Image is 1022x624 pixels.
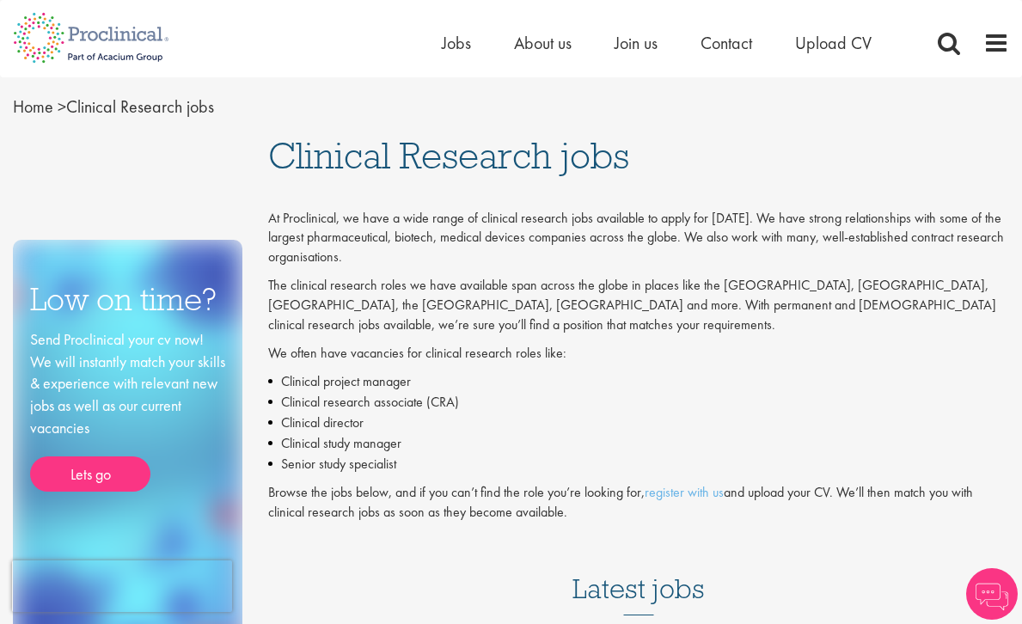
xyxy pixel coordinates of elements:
h3: Latest jobs [572,531,705,615]
li: Senior study specialist [268,454,1009,474]
p: At Proclinical, we have a wide range of clinical research jobs available to apply for [DATE]. We ... [268,209,1009,268]
span: Clinical Research jobs [268,132,629,179]
li: Clinical project manager [268,371,1009,392]
a: Lets go [30,456,150,492]
li: Clinical director [268,413,1009,433]
img: Chatbot [966,568,1018,620]
a: Upload CV [795,32,872,54]
p: We often have vacancies for clinical research roles like: [268,344,1009,364]
span: Clinical Research jobs [13,95,214,118]
iframe: reCAPTCHA [12,560,232,612]
a: Join us [615,32,658,54]
li: Clinical study manager [268,433,1009,454]
p: The clinical research roles we have available span across the globe in places like the [GEOGRAPHI... [268,276,1009,335]
li: Clinical research associate (CRA) [268,392,1009,413]
a: breadcrumb link to Home [13,95,53,118]
a: About us [514,32,572,54]
a: Jobs [442,32,471,54]
a: Contact [701,32,752,54]
a: register with us [645,483,724,501]
span: > [58,95,66,118]
h3: Low on time? [30,283,225,316]
p: Browse the jobs below, and if you can’t find the role you’re looking for, and upload your CV. We’... [268,483,1009,523]
div: Send Proclinical your cv now! We will instantly match your skills & experience with relevant new ... [30,328,225,492]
